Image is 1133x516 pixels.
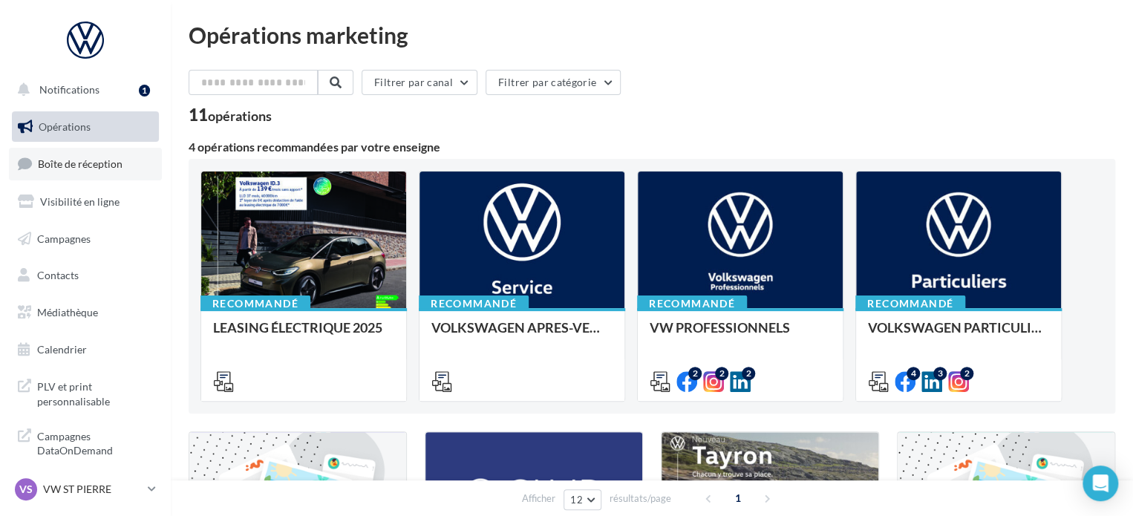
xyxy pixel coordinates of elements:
[9,260,162,291] a: Contacts
[9,370,162,414] a: PLV et print personnalisable
[9,148,162,180] a: Boîte de réception
[189,141,1115,153] div: 4 opérations recommandées par votre enseigne
[189,107,272,123] div: 11
[486,70,621,95] button: Filtrer par catégorie
[610,491,671,506] span: résultats/page
[189,24,1115,46] div: Opérations marketing
[715,367,728,380] div: 2
[1083,466,1118,501] div: Open Intercom Messenger
[43,482,142,497] p: VW ST PIERRE
[37,376,153,408] span: PLV et print personnalisable
[742,367,755,380] div: 2
[9,223,162,255] a: Campagnes
[362,70,477,95] button: Filtrer par canal
[960,367,973,380] div: 2
[9,74,156,105] button: Notifications 1
[570,494,583,506] span: 12
[9,334,162,365] a: Calendrier
[431,320,613,350] div: VOLKSWAGEN APRES-VENTE
[37,269,79,281] span: Contacts
[650,320,831,350] div: VW PROFESSIONNELS
[37,343,87,356] span: Calendrier
[37,426,153,458] span: Campagnes DataOnDemand
[12,475,159,503] a: VS VW ST PIERRE
[200,295,310,312] div: Recommandé
[522,491,555,506] span: Afficher
[868,320,1049,350] div: VOLKSWAGEN PARTICULIER
[39,83,99,96] span: Notifications
[37,306,98,319] span: Médiathèque
[933,367,947,380] div: 3
[9,297,162,328] a: Médiathèque
[688,367,702,380] div: 2
[38,157,123,170] span: Boîte de réception
[139,85,150,97] div: 1
[39,120,91,133] span: Opérations
[9,111,162,143] a: Opérations
[37,232,91,244] span: Campagnes
[419,295,529,312] div: Recommandé
[637,295,747,312] div: Recommandé
[9,186,162,218] a: Visibilité en ligne
[855,295,965,312] div: Recommandé
[40,195,120,208] span: Visibilité en ligne
[208,109,272,123] div: opérations
[564,489,601,510] button: 12
[907,367,920,380] div: 4
[19,482,33,497] span: VS
[9,420,162,464] a: Campagnes DataOnDemand
[726,486,750,510] span: 1
[213,320,394,350] div: LEASING ÉLECTRIQUE 2025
